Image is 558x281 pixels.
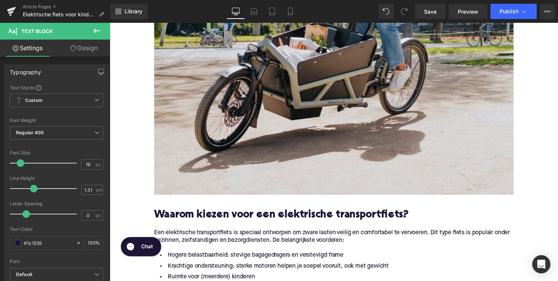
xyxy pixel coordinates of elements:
[227,4,245,19] a: Desktop
[10,150,103,156] div: Font Size
[16,130,44,135] b: Regular 400
[16,271,32,278] i: Default
[10,84,103,90] div: Text Styles
[8,217,57,242] iframe: Gorgias live chat messenger
[10,201,103,206] div: Letter Spacing
[378,4,394,19] button: Undo
[10,176,103,181] div: Line Height
[424,8,437,16] span: Save
[245,4,263,19] a: Laptop
[458,8,478,16] span: Preview
[532,255,550,273] div: Open Intercom Messenger
[23,11,96,17] span: Elektrische fiets voor kinderen? Alles wat je moet weten
[46,255,414,266] li: Ruimte voor (meerdere) kinderen
[46,244,414,255] li: Krachtige ondersteuning: sterke motoren helpen je soepel vooruit, ook met gewicht
[540,4,555,19] button: More
[24,239,73,247] input: Color
[25,97,43,104] b: Custom
[23,4,110,10] a: Article Pages
[10,227,103,232] div: Text Color
[96,213,102,218] span: px
[10,65,41,75] div: Typography
[96,162,102,167] span: px
[21,28,53,34] span: Text Block
[490,4,537,19] button: Publish
[46,233,414,244] li: Hogere belastbaarheid: stevige bagagedragers en verstevigd frame
[85,237,103,250] div: %
[500,8,519,14] span: Publish
[397,4,412,19] button: Redo
[263,4,281,19] a: Tablet
[125,8,142,15] span: Library
[10,118,103,123] div: Font Weight
[110,4,148,19] a: New Library
[46,211,414,227] p: Een elektrische transportfiets is speciaal ontworpen om zware lasten veilig en comfortabel te ver...
[96,187,102,192] span: em
[57,40,112,57] a: Design
[449,4,487,19] a: Preview
[46,191,414,203] h2: Waarom kiezen voor een elektrische transportfiets?
[10,259,103,264] div: Font
[281,4,299,19] a: Mobile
